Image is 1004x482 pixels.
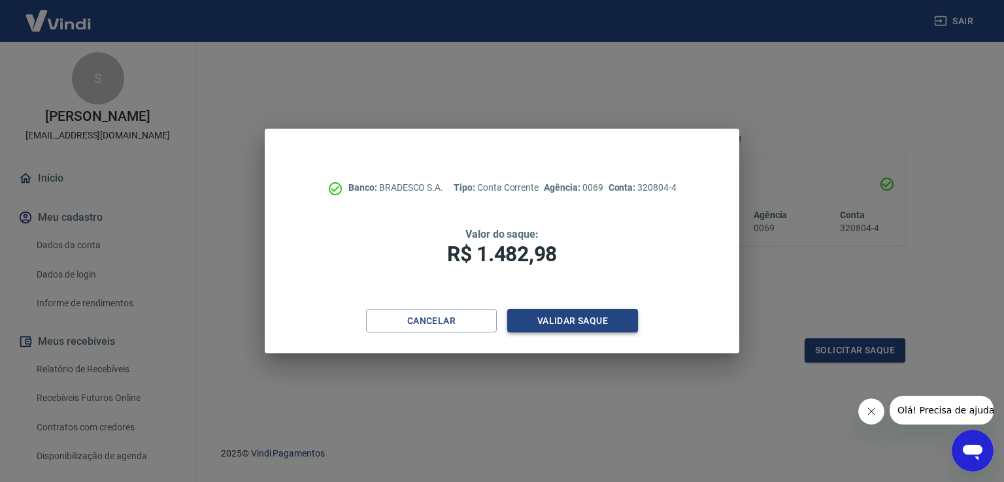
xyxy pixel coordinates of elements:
[544,181,603,195] p: 0069
[447,242,557,266] span: R$ 1.482,98
[465,228,539,240] span: Valor do saque:
[890,396,994,425] iframe: Mensagem da empresa
[366,309,497,333] button: Cancelar
[507,309,638,333] button: Validar saque
[348,181,443,195] p: BRADESCO S.A.
[609,182,638,193] span: Conta:
[858,398,884,425] iframe: Fechar mensagem
[609,181,677,195] p: 320804-4
[454,181,539,195] p: Conta Corrente
[952,430,994,472] iframe: Botão para abrir a janela de mensagens
[454,182,477,193] span: Tipo:
[348,182,379,193] span: Banco:
[544,182,582,193] span: Agência:
[8,9,110,20] span: Olá! Precisa de ajuda?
